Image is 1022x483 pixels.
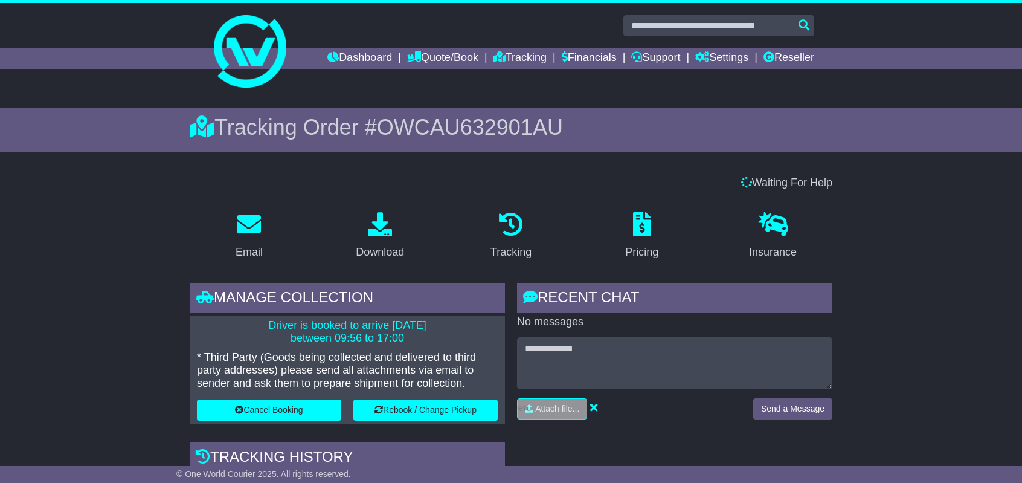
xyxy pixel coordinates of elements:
[493,48,547,69] a: Tracking
[197,319,498,345] p: Driver is booked to arrive [DATE] between 09:56 to 17:00
[407,48,478,69] a: Quote/Book
[490,244,532,261] div: Tracking
[176,469,351,479] span: © One World Courier 2025. All rights reserved.
[184,177,838,190] div: Waiting For Help
[327,48,392,69] a: Dashboard
[483,208,539,265] a: Tracking
[631,48,680,69] a: Support
[190,442,505,475] div: Tracking history
[695,48,748,69] a: Settings
[625,244,658,261] div: Pricing
[517,316,832,329] p: No messages
[353,400,498,421] button: Rebook / Change Pickup
[753,398,832,420] button: Send a Message
[562,48,617,69] a: Financials
[356,244,404,261] div: Download
[197,351,498,391] p: * Third Party (Goods being collected and delivered to third party addresses) please send all atta...
[197,400,341,421] button: Cancel Booking
[190,283,505,316] div: Manage collection
[377,115,563,140] span: OWCAU632901AU
[228,208,271,265] a: Email
[517,283,832,316] div: RECENT CHAT
[348,208,412,265] a: Download
[763,48,814,69] a: Reseller
[190,114,832,140] div: Tracking Order #
[741,208,805,265] a: Insurance
[617,208,666,265] a: Pricing
[749,244,797,261] div: Insurance
[236,244,263,261] div: Email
